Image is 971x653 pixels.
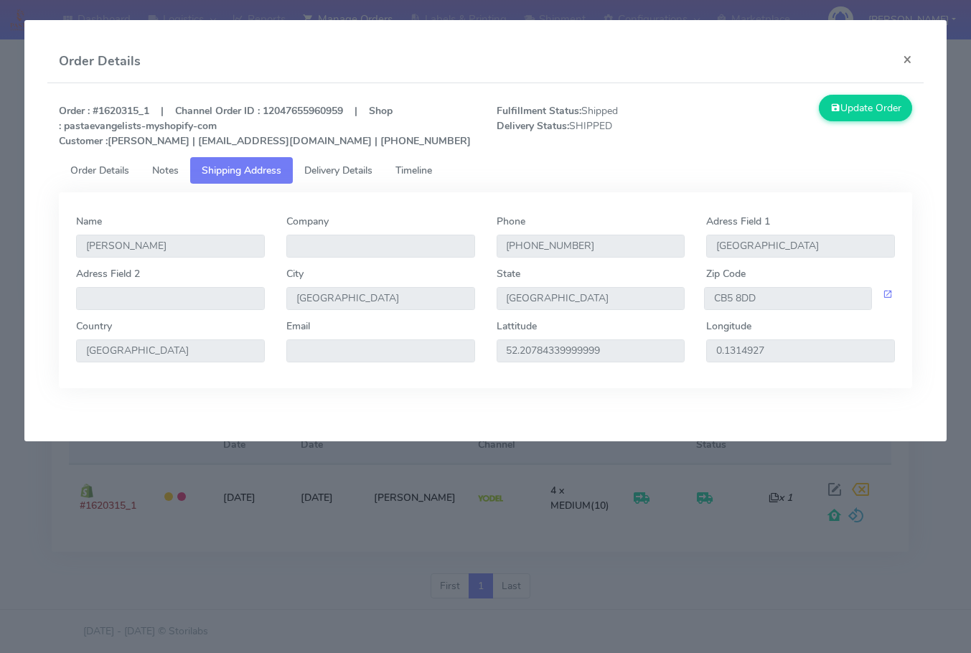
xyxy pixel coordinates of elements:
span: Delivery Details [304,164,372,177]
h4: Order Details [59,52,141,71]
label: Name [76,214,102,229]
label: Company [286,214,329,229]
label: Adress Field 2 [76,266,140,281]
label: Country [76,319,112,334]
label: Zip Code [706,266,746,281]
span: Timeline [395,164,432,177]
span: Order Details [70,164,129,177]
strong: Customer : [59,134,108,148]
strong: Order : #1620315_1 | Channel Order ID : 12047655960959 | Shop : pastaevangelists-myshopify-com [P... [59,104,471,148]
label: Phone [497,214,525,229]
label: Lattitude [497,319,537,334]
span: Shipping Address [202,164,281,177]
label: Email [286,319,310,334]
ul: Tabs [59,157,912,184]
strong: Delivery Status: [497,119,569,133]
button: Update Order [819,95,912,121]
strong: Fulfillment Status: [497,104,581,118]
span: Shipped SHIPPED [486,103,705,149]
label: Adress Field 1 [706,214,770,229]
button: Close [891,40,924,78]
label: State [497,266,520,281]
span: Notes [152,164,179,177]
label: Longitude [706,319,751,334]
label: City [286,266,304,281]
